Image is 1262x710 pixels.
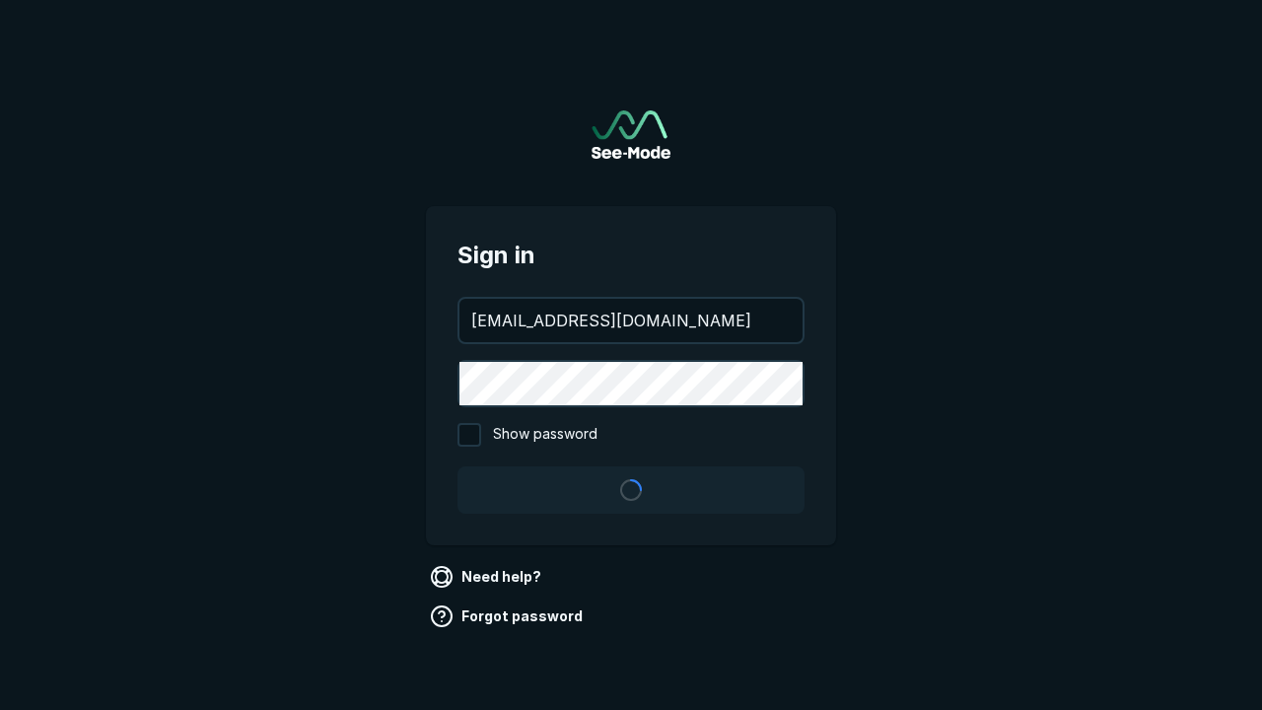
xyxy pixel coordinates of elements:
a: Forgot password [426,601,591,632]
a: Need help? [426,561,549,593]
input: your@email.com [459,299,803,342]
span: Sign in [457,238,805,273]
a: Go to sign in [592,110,670,159]
img: See-Mode Logo [592,110,670,159]
span: Show password [493,423,597,447]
